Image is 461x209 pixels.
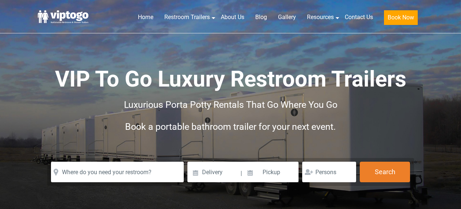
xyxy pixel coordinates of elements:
a: Home [132,9,159,25]
span: | [241,162,242,185]
a: Resources [301,9,339,25]
a: About Us [215,9,250,25]
button: Book Now [384,10,418,25]
input: Pickup [243,162,299,182]
a: Gallery [272,9,301,25]
span: Book a portable bathroom trailer for your next event. [125,121,336,132]
a: Book Now [378,9,423,29]
a: Blog [250,9,272,25]
input: Persons [302,162,356,182]
input: Delivery [187,162,240,182]
a: Restroom Trailers [159,9,215,25]
span: VIP To Go Luxury Restroom Trailers [55,66,406,92]
a: Contact Us [339,9,378,25]
button: Search [360,162,410,182]
span: Luxurious Porta Potty Rentals That Go Where You Go [124,99,337,110]
input: Where do you need your restroom? [51,162,184,182]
